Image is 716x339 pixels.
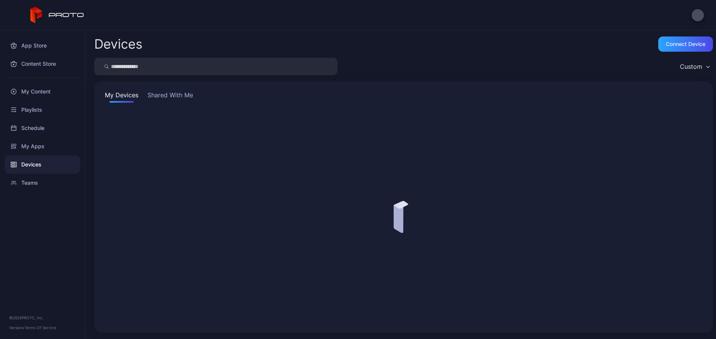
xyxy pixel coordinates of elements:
a: Playlists [5,101,80,119]
div: Custom [680,63,702,70]
a: Content Store [5,55,80,73]
h2: Devices [94,37,143,51]
a: Schedule [5,119,80,137]
div: Connect device [666,41,705,47]
a: App Store [5,36,80,55]
a: Teams [5,174,80,192]
a: My Apps [5,137,80,155]
button: Custom [676,58,713,75]
button: Shared With Me [146,90,195,103]
button: Connect device [658,36,713,52]
a: Devices [5,155,80,174]
a: My Content [5,82,80,101]
a: Terms Of Service [25,325,56,330]
div: © 2025 PROTO, Inc. [9,315,76,321]
button: My Devices [103,90,140,103]
span: Version • [9,325,25,330]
